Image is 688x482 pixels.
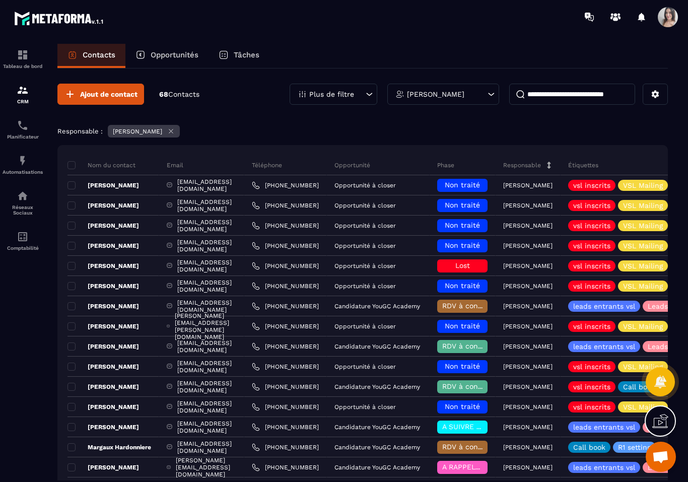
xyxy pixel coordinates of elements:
[309,91,354,98] p: Plus de filtre
[67,403,139,411] p: [PERSON_NAME]
[573,403,610,410] p: vsl inscrits
[159,90,199,99] p: 68
[442,423,485,431] span: A SUIVRE ⏳
[623,202,663,209] p: VSL Mailing
[67,222,139,230] p: [PERSON_NAME]
[67,342,139,351] p: [PERSON_NAME]
[252,181,319,189] a: [PHONE_NUMBER]
[503,202,553,209] p: [PERSON_NAME]
[252,161,282,169] p: Téléphone
[3,169,43,175] p: Automatisations
[125,44,209,68] a: Opportunités
[623,242,663,249] p: VSL Mailing
[437,161,454,169] p: Phase
[623,262,663,269] p: VSL Mailing
[334,242,396,249] p: Opportunité à closer
[57,127,103,135] p: Responsable :
[445,201,480,209] span: Non traité
[252,222,319,230] a: [PHONE_NUMBER]
[503,303,553,310] p: [PERSON_NAME]
[209,44,269,68] a: Tâches
[3,63,43,69] p: Tableau de bord
[573,262,610,269] p: vsl inscrits
[252,363,319,371] a: [PHONE_NUMBER]
[623,222,663,229] p: VSL Mailing
[573,202,610,209] p: vsl inscrits
[503,424,553,431] p: [PERSON_NAME]
[573,424,635,431] p: leads entrants vsl
[234,50,259,59] p: Tâches
[252,302,319,310] a: [PHONE_NUMBER]
[17,231,29,243] img: accountant
[252,403,319,411] a: [PHONE_NUMBER]
[573,363,610,370] p: vsl inscrits
[503,323,553,330] p: [PERSON_NAME]
[67,443,151,451] p: Margaux Hardonniere
[252,242,319,250] a: [PHONE_NUMBER]
[17,49,29,61] img: formation
[252,443,319,451] a: [PHONE_NUMBER]
[442,463,556,471] span: A RAPPELER/GHOST/NO SHOW✖️
[573,343,635,350] p: leads entrants vsl
[407,91,464,98] p: [PERSON_NAME]
[445,181,480,189] span: Non traité
[573,242,610,249] p: vsl inscrits
[252,342,319,351] a: [PHONE_NUMBER]
[67,383,139,391] p: [PERSON_NAME]
[67,242,139,250] p: [PERSON_NAME]
[503,161,541,169] p: Responsable
[168,90,199,98] span: Contacts
[573,303,635,310] p: leads entrants vsl
[445,221,480,229] span: Non traité
[573,283,610,290] p: vsl inscrits
[503,262,553,269] p: [PERSON_NAME]
[17,119,29,131] img: scheduler
[67,423,139,431] p: [PERSON_NAME]
[113,128,162,135] p: [PERSON_NAME]
[623,323,663,330] p: VSL Mailing
[445,362,480,370] span: Non traité
[3,134,43,140] p: Planificateur
[80,89,137,99] span: Ajout de contact
[623,363,663,370] p: VSL Mailing
[334,424,420,431] p: Candidature YouGC Academy
[17,190,29,202] img: social-network
[618,444,651,451] p: R1 setting
[455,261,470,269] span: Lost
[334,383,420,390] p: Candidature YouGC Academy
[334,222,396,229] p: Opportunité à closer
[573,222,610,229] p: vsl inscrits
[503,242,553,249] p: [PERSON_NAME]
[3,245,43,251] p: Comptabilité
[334,262,396,269] p: Opportunité à closer
[445,322,480,330] span: Non traité
[503,383,553,390] p: [PERSON_NAME]
[57,84,144,105] button: Ajout de contact
[503,222,553,229] p: [PERSON_NAME]
[17,155,29,167] img: automations
[252,262,319,270] a: [PHONE_NUMBER]
[334,303,420,310] p: Candidature YouGC Academy
[252,322,319,330] a: [PHONE_NUMBER]
[67,363,139,371] p: [PERSON_NAME]
[573,444,605,451] p: Call book
[623,283,663,290] p: VSL Mailing
[334,343,420,350] p: Candidature YouGC Academy
[623,403,663,410] p: VSL Mailing
[67,463,139,471] p: [PERSON_NAME]
[503,363,553,370] p: [PERSON_NAME]
[334,283,396,290] p: Opportunité à closer
[3,41,43,77] a: formationformationTableau de bord
[3,112,43,147] a: schedulerschedulerPlanificateur
[442,443,527,451] span: RDV à conf. A RAPPELER
[67,262,139,270] p: [PERSON_NAME]
[445,241,480,249] span: Non traité
[67,181,139,189] p: [PERSON_NAME]
[503,444,553,451] p: [PERSON_NAME]
[67,161,135,169] p: Nom du contact
[83,50,115,59] p: Contacts
[252,201,319,210] a: [PHONE_NUMBER]
[67,201,139,210] p: [PERSON_NAME]
[14,9,105,27] img: logo
[67,282,139,290] p: [PERSON_NAME]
